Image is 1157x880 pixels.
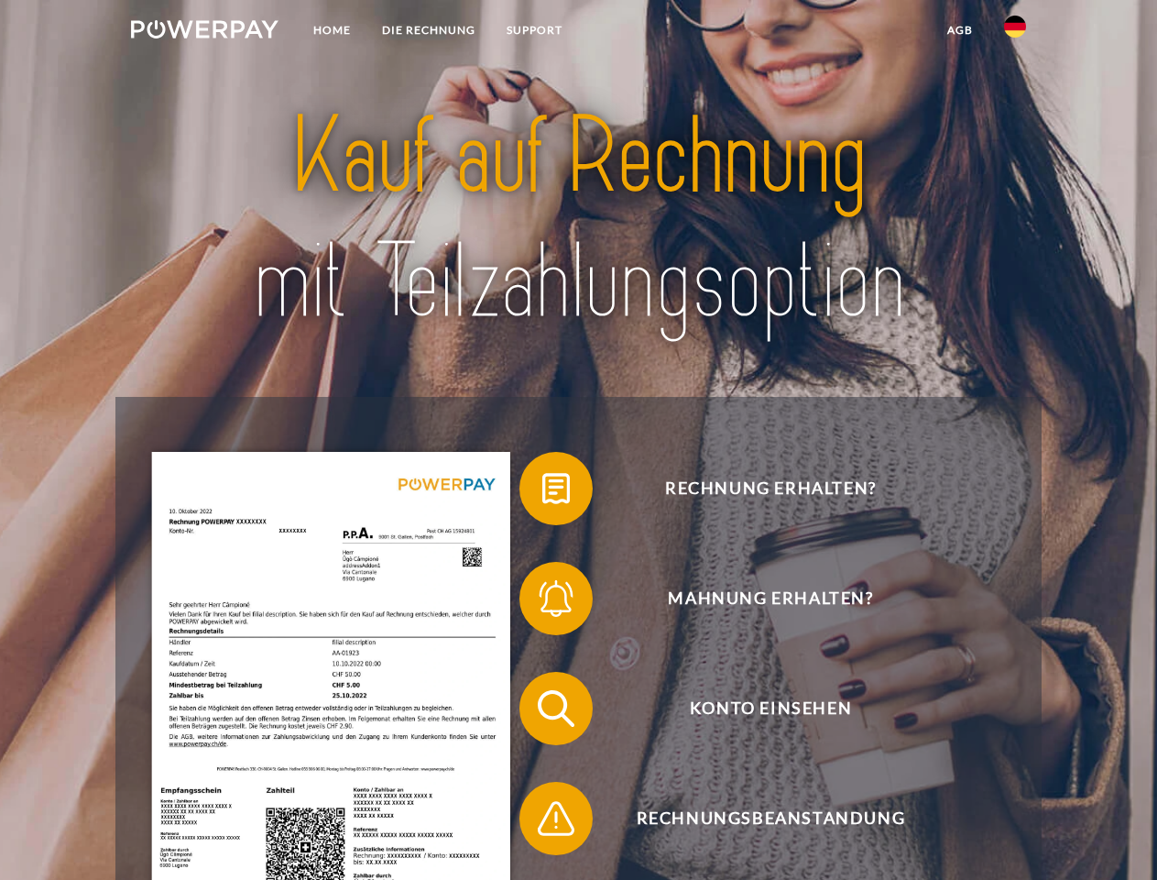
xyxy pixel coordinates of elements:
a: SUPPORT [491,14,578,47]
a: Home [298,14,366,47]
img: qb_bill.svg [533,466,579,511]
img: title-powerpay_de.svg [175,88,982,351]
button: Konto einsehen [519,672,996,745]
span: Mahnung erhalten? [546,562,995,635]
a: agb [932,14,988,47]
img: logo-powerpay-white.svg [131,20,278,38]
a: DIE RECHNUNG [366,14,491,47]
img: qb_bell.svg [533,576,579,621]
img: qb_search.svg [533,686,579,731]
button: Rechnung erhalten? [519,452,996,525]
img: qb_warning.svg [533,796,579,841]
span: Rechnung erhalten? [546,452,995,525]
img: de [1004,16,1026,38]
span: Konto einsehen [546,672,995,745]
button: Mahnung erhalten? [519,562,996,635]
span: Rechnungsbeanstandung [546,782,995,855]
button: Rechnungsbeanstandung [519,782,996,855]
